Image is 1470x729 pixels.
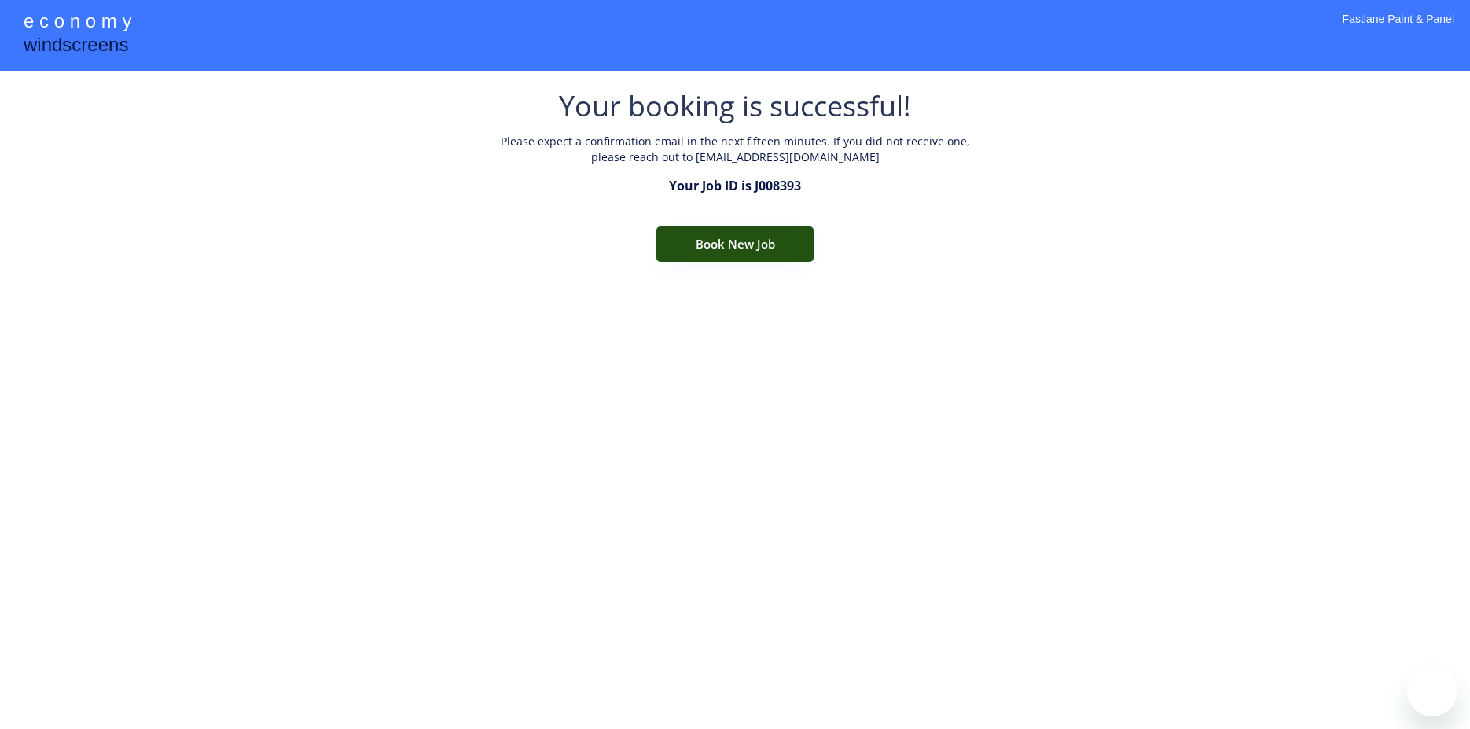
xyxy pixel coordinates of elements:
div: Your booking is successful! [559,87,911,126]
div: e c o n o m y [24,8,131,38]
div: windscreens [24,31,128,62]
div: Your Job ID is J008393 [669,177,801,194]
div: Please expect a confirmation email in the next fifteen minutes. If you did not receive one, pleas... [499,134,971,169]
div: Fastlane Paint & Panel [1343,12,1454,47]
iframe: Button to launch messaging window [1407,666,1457,716]
button: Book New Job [656,226,814,262]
